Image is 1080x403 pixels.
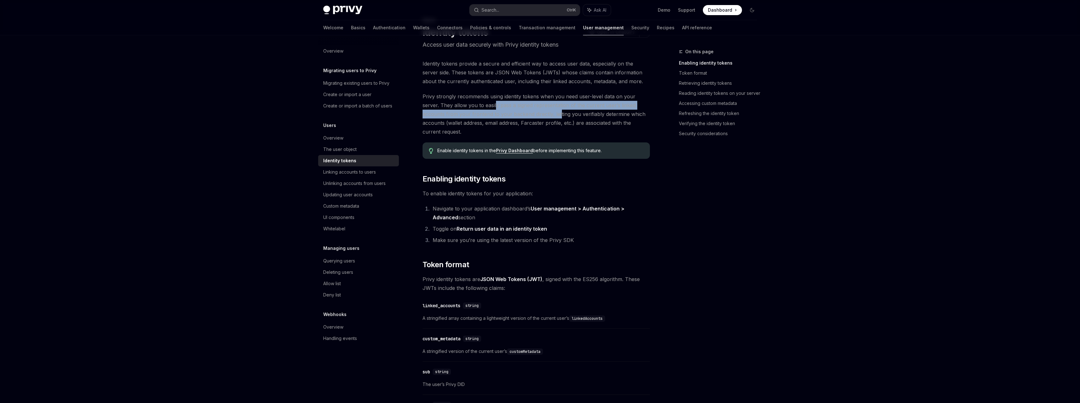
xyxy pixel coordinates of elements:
[323,245,359,252] h5: Managing users
[583,4,611,16] button: Ask AI
[423,189,650,198] span: To enable identity tokens for your application:
[567,8,576,13] span: Ctrl K
[323,191,373,199] div: Updating user accounts
[679,129,762,139] a: Security considerations
[685,48,714,55] span: On this page
[323,67,377,74] h5: Migrating users to Privy
[351,20,365,35] a: Basics
[318,212,399,223] a: UI components
[323,168,376,176] div: Linking accounts to users
[465,336,479,341] span: string
[679,78,762,88] a: Retrieving identity tokens
[482,6,499,14] div: Search...
[583,20,624,35] a: User management
[631,20,649,35] a: Security
[747,5,757,15] button: Toggle dark mode
[323,102,392,110] div: Create or import a batch of users
[318,78,399,89] a: Migrating existing users to Privy
[323,311,347,318] h5: Webhooks
[318,155,399,166] a: Identity tokens
[323,214,354,221] div: UI components
[323,268,353,276] div: Deleting users
[323,291,341,299] div: Deny list
[318,200,399,212] a: Custom metadata
[323,280,341,287] div: Allow list
[318,166,399,178] a: Linking accounts to users
[323,146,357,153] div: The user object
[423,302,460,309] div: linked_accounts
[429,148,433,154] svg: Tip
[423,381,650,388] span: The user’s Privy DID
[480,276,542,283] a: JSON Web Tokens (JWT)
[323,134,343,142] div: Overview
[318,89,399,100] a: Create or import a user
[373,20,406,35] a: Authentication
[431,224,650,233] li: Toggle on
[323,180,386,187] div: Unlinking accounts from users
[318,267,399,278] a: Deleting users
[679,98,762,108] a: Accessing custom metadata
[318,144,399,155] a: The user object
[323,122,336,129] h5: Users
[423,174,506,184] span: Enabling identity tokens
[318,223,399,234] a: Whitelabel
[318,289,399,301] a: Deny list
[423,348,650,355] span: A stringified version of the current user’s
[423,314,650,322] span: A stringified array containing a lightweight version of the current user’s
[423,260,469,270] span: Token format
[657,20,674,35] a: Recipes
[437,20,463,35] a: Connectors
[496,148,533,153] a: Privy Dashboard
[318,278,399,289] a: Allow list
[323,257,355,265] div: Querying users
[323,225,345,233] div: Whitelabel
[318,178,399,189] a: Unlinking accounts from users
[431,236,650,245] li: Make sure you’re using the latest version of the Privy SDK
[679,88,762,98] a: Reading identity tokens on your server
[323,335,357,342] div: Handling events
[318,45,399,57] a: Overview
[679,68,762,78] a: Token format
[323,6,362,14] img: dark logo
[679,58,762,68] a: Enabling identity tokens
[323,202,359,210] div: Custom metadata
[323,47,343,55] div: Overview
[682,20,712,35] a: API reference
[679,108,762,118] a: Refreshing the identity token
[437,147,643,154] span: Enable identity tokens in the before implementing this feature.
[423,275,650,292] span: Privy identity tokens are , signed with the ES256 algorithm. These JWTs include the following cla...
[569,315,605,322] code: linkedAccounts
[519,20,575,35] a: Transaction management
[470,4,580,16] button: Search...CtrlK
[323,157,356,164] div: Identity tokens
[318,321,399,333] a: Overview
[708,7,732,13] span: Dashboard
[678,7,695,13] a: Support
[323,323,343,331] div: Overview
[423,336,460,342] div: custom_metadata
[423,59,650,86] span: Identity tokens provide a secure and efficient way to access user data, especially on the server ...
[318,333,399,344] a: Handling events
[457,226,547,232] strong: Return user data in an identity token
[323,79,389,87] div: Migrating existing users to Privy
[423,369,430,375] div: sub
[470,20,511,35] a: Policies & controls
[465,303,479,308] span: string
[594,7,606,13] span: Ask AI
[435,369,448,374] span: string
[318,189,399,200] a: Updating user accounts
[413,20,429,35] a: Wallets
[658,7,670,13] a: Demo
[679,118,762,129] a: Verifying the identity token
[318,255,399,267] a: Querying users
[703,5,742,15] a: Dashboard
[323,91,371,98] div: Create or import a user
[423,92,650,136] span: Privy strongly recommends using identity tokens when you need user-level data on your server. The...
[323,20,343,35] a: Welcome
[423,40,650,49] p: Access user data securely with Privy identity tokens
[431,204,650,222] li: Navigate to your application dashboard’s section
[318,100,399,112] a: Create or import a batch of users
[507,348,543,355] code: customMetadata
[318,132,399,144] a: Overview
